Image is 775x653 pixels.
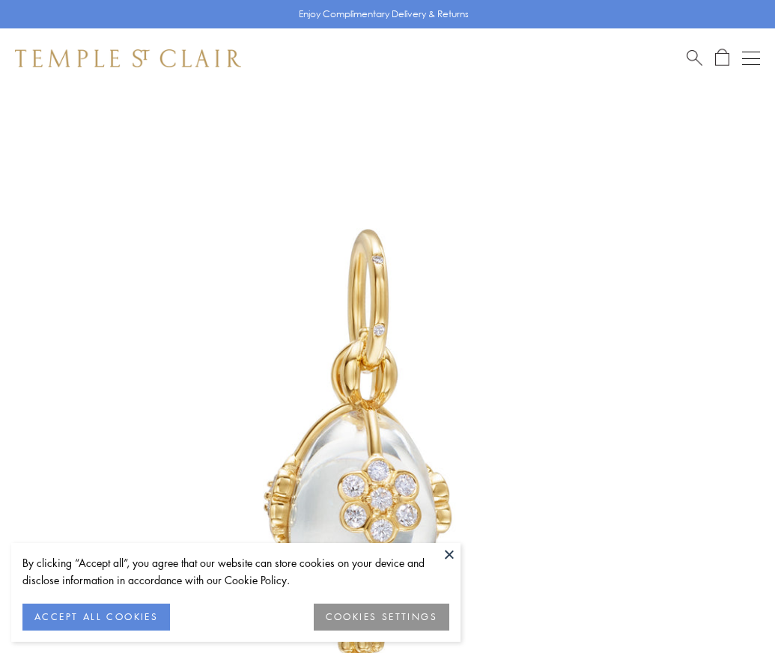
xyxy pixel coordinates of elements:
div: By clicking “Accept all”, you agree that our website can store cookies on your device and disclos... [22,554,449,589]
img: Temple St. Clair [15,49,241,67]
p: Enjoy Complimentary Delivery & Returns [299,7,469,22]
button: ACCEPT ALL COOKIES [22,604,170,631]
a: Search [687,49,702,67]
button: COOKIES SETTINGS [314,604,449,631]
button: Open navigation [742,49,760,67]
a: Open Shopping Bag [715,49,729,67]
